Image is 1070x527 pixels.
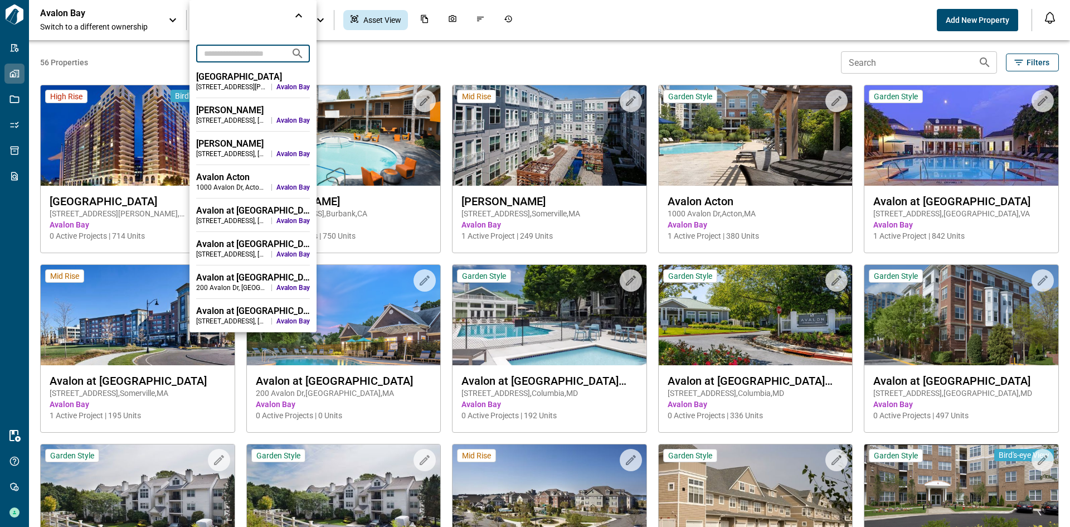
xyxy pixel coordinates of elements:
[276,183,310,192] span: Avalon Bay
[276,83,310,91] span: Avalon Bay
[196,205,310,216] div: Avalon at [GEOGRAPHIC_DATA]
[196,138,310,149] div: [PERSON_NAME]
[276,149,310,158] span: Avalon Bay
[196,116,267,125] div: [STREET_ADDRESS] , [GEOGRAPHIC_DATA] , [GEOGRAPHIC_DATA]
[196,183,267,192] div: 1000 Avalon Dr , Acton , [GEOGRAPHIC_DATA]
[276,283,310,292] span: Avalon Bay
[196,317,267,326] div: [STREET_ADDRESS] , [GEOGRAPHIC_DATA] , MD
[276,317,310,326] span: Avalon Bay
[196,71,310,83] div: [GEOGRAPHIC_DATA]
[196,105,310,116] div: [PERSON_NAME]
[196,272,310,283] div: Avalon at [GEOGRAPHIC_DATA]
[196,149,267,158] div: [STREET_ADDRESS] , [GEOGRAPHIC_DATA] , [GEOGRAPHIC_DATA]
[286,42,309,65] button: Search projects
[196,172,310,183] div: Avalon Acton
[196,306,310,317] div: Avalon at [GEOGRAPHIC_DATA][PERSON_NAME]
[196,239,310,250] div: Avalon at [GEOGRAPHIC_DATA]
[276,116,310,125] span: Avalon Bay
[276,250,310,259] span: Avalon Bay
[196,250,267,259] div: [STREET_ADDRESS] , [GEOGRAPHIC_DATA] , [GEOGRAPHIC_DATA]
[196,216,267,225] div: [STREET_ADDRESS] , [GEOGRAPHIC_DATA] , [GEOGRAPHIC_DATA]
[196,283,267,292] div: 200 Avalon Dr , [GEOGRAPHIC_DATA] , [GEOGRAPHIC_DATA]
[196,83,267,91] div: [STREET_ADDRESS][PERSON_NAME] , [GEOGRAPHIC_DATA] , [GEOGRAPHIC_DATA]
[276,216,310,225] span: Avalon Bay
